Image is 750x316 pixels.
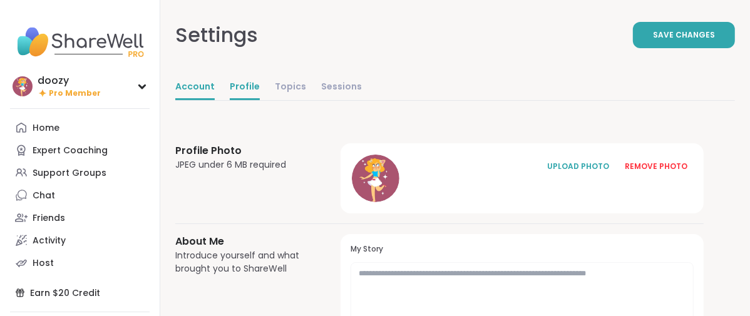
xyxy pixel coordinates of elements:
[10,206,150,229] a: Friends
[33,235,66,247] div: Activity
[33,122,59,135] div: Home
[175,75,215,100] a: Account
[33,190,55,202] div: Chat
[321,75,362,100] a: Sessions
[10,252,150,274] a: Host
[13,76,33,96] img: doozy
[49,88,101,99] span: Pro Member
[175,20,258,50] div: Settings
[33,145,108,157] div: Expert Coaching
[275,75,306,100] a: Topics
[175,143,311,158] h3: Profile Photo
[10,161,150,184] a: Support Groups
[619,153,694,180] button: REMOVE PHOTO
[175,158,311,171] div: JPEG under 6 MB required
[541,153,616,180] button: UPLOAD PHOTO
[547,161,610,172] div: UPLOAD PHOTO
[653,29,715,41] span: Save Changes
[175,234,311,249] h3: About Me
[10,20,150,64] img: ShareWell Nav Logo
[10,116,150,139] a: Home
[33,212,65,225] div: Friends
[230,75,260,100] a: Profile
[351,244,694,255] h3: My Story
[633,22,735,48] button: Save Changes
[10,139,150,161] a: Expert Coaching
[33,167,106,180] div: Support Groups
[175,249,311,275] div: Introduce yourself and what brought you to ShareWell
[10,229,150,252] a: Activity
[10,184,150,206] a: Chat
[33,257,54,270] div: Host
[38,74,101,88] div: doozy
[10,282,150,304] div: Earn $20 Credit
[625,161,687,172] div: REMOVE PHOTO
